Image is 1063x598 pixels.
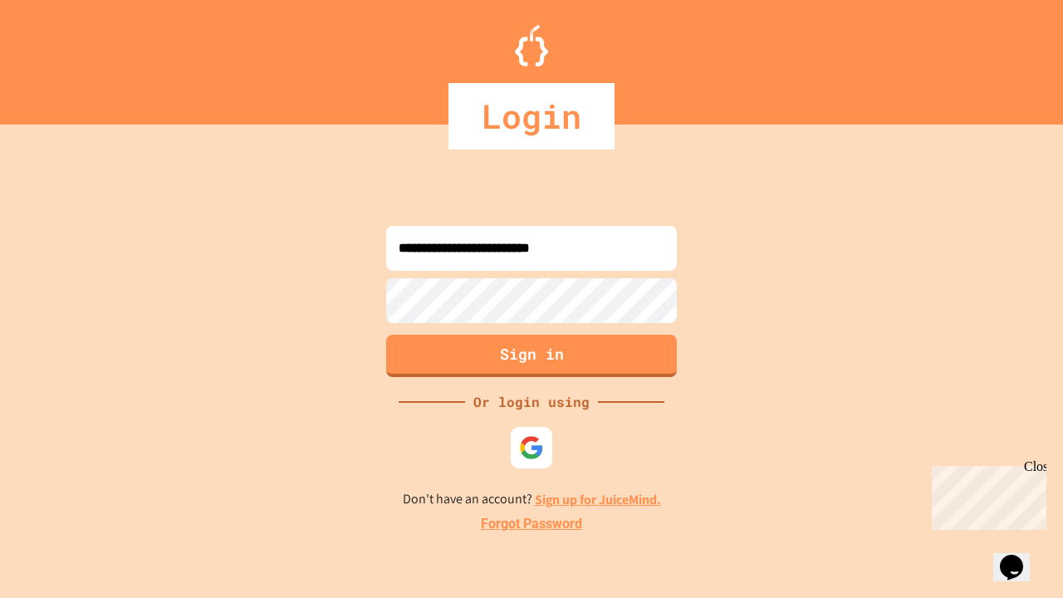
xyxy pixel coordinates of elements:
a: Forgot Password [481,514,582,534]
button: Sign in [386,335,677,377]
div: Login [448,83,615,149]
div: Or login using [465,392,598,412]
img: google-icon.svg [519,435,544,460]
div: Chat with us now!Close [7,7,115,105]
iframe: chat widget [993,532,1046,581]
p: Don't have an account? [403,489,661,510]
img: Logo.svg [515,25,548,66]
iframe: chat widget [925,459,1046,530]
a: Sign up for JuiceMind. [535,491,661,508]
